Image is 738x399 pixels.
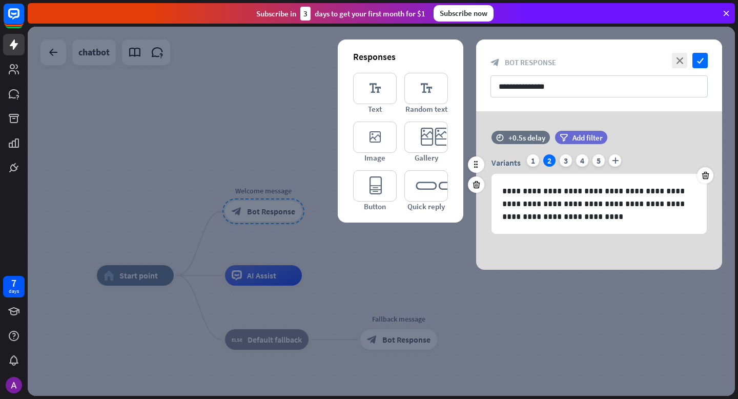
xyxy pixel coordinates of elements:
[300,7,311,21] div: 3
[609,154,621,167] i: plus
[543,154,556,167] div: 2
[572,133,603,143] span: Add filter
[508,133,545,143] div: +0.5s delay
[592,154,605,167] div: 5
[11,278,16,288] div: 7
[527,154,539,167] div: 1
[560,134,568,142] i: filter
[8,4,39,35] button: Open LiveChat chat widget
[505,57,556,67] span: Bot Response
[672,53,687,68] i: close
[560,154,572,167] div: 3
[3,276,25,297] a: 7 days
[490,58,500,67] i: block_bot_response
[256,7,425,21] div: Subscribe in days to get your first month for $1
[692,53,708,68] i: check
[496,134,504,141] i: time
[491,157,521,168] span: Variants
[576,154,588,167] div: 4
[434,5,494,22] div: Subscribe now
[9,288,19,295] div: days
